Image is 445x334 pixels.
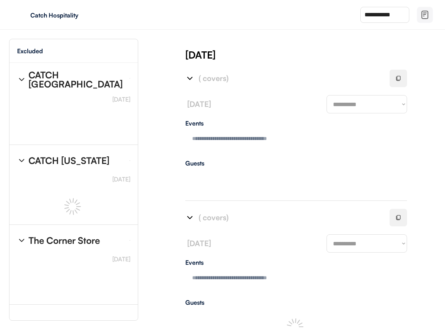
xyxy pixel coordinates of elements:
[17,156,26,165] img: chevron-right%20%281%29.svg
[112,175,130,183] font: [DATE]
[185,299,407,305] div: Guests
[17,236,26,245] img: chevron-right%20%281%29.svg
[185,259,407,266] div: Events
[187,239,211,248] font: [DATE]
[28,70,123,89] div: CATCH [GEOGRAPHIC_DATA]
[199,73,229,83] font: ( covers)
[15,9,27,21] img: yH5BAEAAAAALAAAAAABAAEAAAIBRAA7
[28,156,109,165] div: CATCH [US_STATE]
[185,160,407,166] div: Guests
[17,75,26,84] img: chevron-right%20%281%29.svg
[185,48,445,62] div: [DATE]
[28,316,81,325] div: Catch Dallas
[185,120,407,126] div: Events
[17,316,26,325] img: chevron-right%20%281%29.svg
[17,48,43,54] div: Excluded
[185,74,194,83] img: chevron-right%20%281%29.svg
[28,236,100,245] div: The Corner Store
[185,213,194,222] img: chevron-right%20%281%29.svg
[199,213,229,222] font: ( covers)
[112,95,130,103] font: [DATE]
[30,12,126,18] div: Catch Hospitality
[112,255,130,263] font: [DATE]
[187,99,211,109] font: [DATE]
[420,10,429,19] img: file-02.svg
